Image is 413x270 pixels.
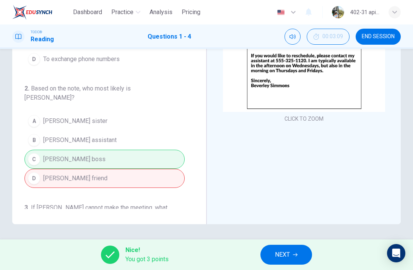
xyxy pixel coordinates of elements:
[70,5,105,19] button: Dashboard
[150,8,172,17] span: Analysis
[12,5,70,20] a: EduSynch logo
[73,8,102,17] span: Dashboard
[12,5,52,20] img: EduSynch logo
[281,113,327,124] button: CLICK TO ZOOM
[125,246,169,255] span: Nice!
[307,29,350,45] div: Hide
[179,5,203,19] button: Pricing
[24,85,131,101] span: Based on the note, who most likely is [PERSON_NAME]?
[24,85,29,92] span: 2 .
[387,244,405,262] div: Open Intercom Messenger
[31,35,54,44] h1: Reading
[260,245,312,265] button: NEXT
[285,29,301,45] div: Mute
[146,5,176,19] button: Analysis
[350,8,379,17] div: 402-31 apichaya
[307,29,350,45] button: 00:03:09
[276,10,286,15] img: en
[108,5,143,19] button: Practice
[362,34,395,40] span: END SESSION
[275,249,290,260] span: NEXT
[24,204,29,211] span: 3 .
[31,29,42,35] span: TOEIC®
[182,8,200,17] span: Pricing
[322,34,343,40] span: 00:03:09
[125,255,169,264] span: You got 3 points
[24,204,167,220] span: If [PERSON_NAME] cannot make the meeting, what will he need to do?
[356,29,401,45] button: END SESSION
[332,6,344,18] img: Profile picture
[111,8,133,17] span: Practice
[148,32,191,41] h1: Questions 1 - 4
